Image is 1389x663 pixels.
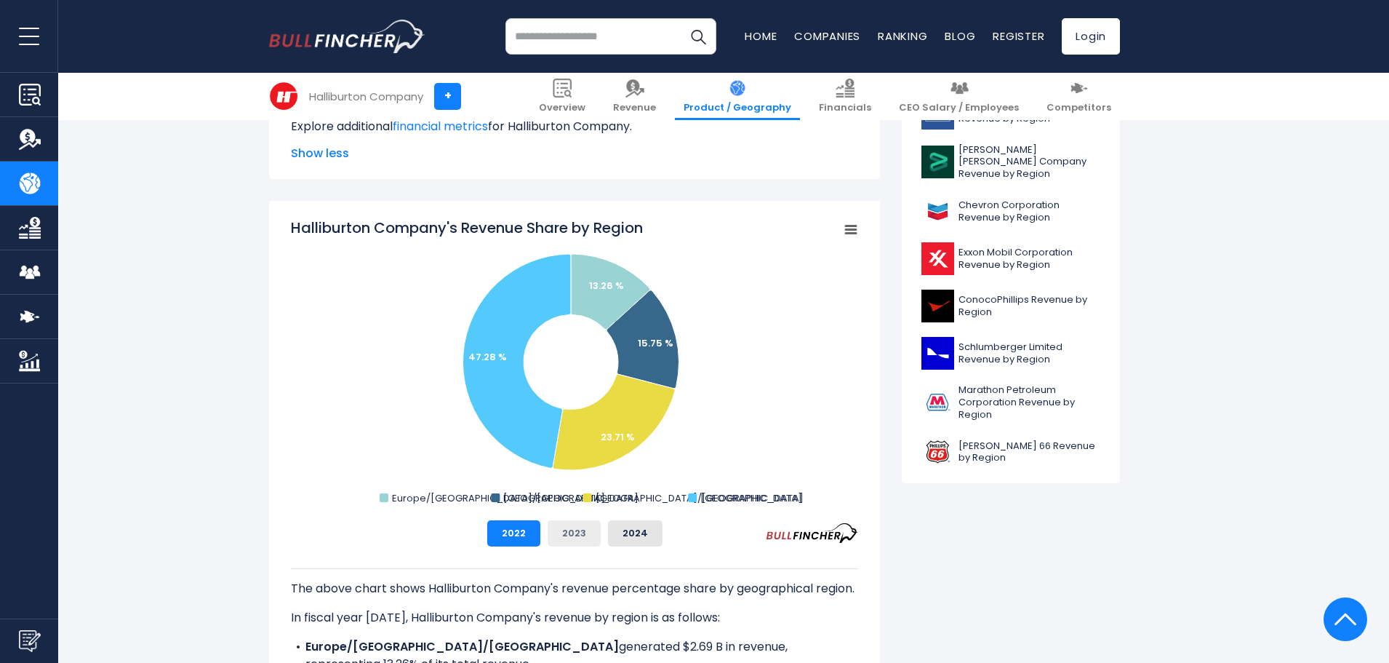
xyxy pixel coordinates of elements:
[613,102,656,114] span: Revenue
[921,337,954,370] img: SLB logo
[392,491,639,505] text: Europe/[GEOGRAPHIC_DATA]/[GEOGRAPHIC_DATA]
[530,73,594,120] a: Overview
[548,520,601,547] button: 2023
[291,145,858,162] span: Show less
[589,279,624,293] text: 13.26 %
[291,118,858,135] p: Explore additional for Halliburton Company.
[899,102,1019,114] span: CEO Salary / Employees
[675,73,800,120] a: Product / Geography
[993,28,1044,44] a: Register
[890,73,1028,120] a: CEO Salary / Employees
[958,247,1100,271] span: Exxon Mobil Corporation Revenue by Region
[913,381,1109,425] a: Marathon Petroleum Corporation Revenue by Region
[958,100,1100,125] span: Helmerich & [PERSON_NAME] Revenue by Region
[958,144,1100,181] span: [PERSON_NAME] [PERSON_NAME] Company Revenue by Region
[958,199,1100,224] span: Chevron Corporation Revenue by Region
[921,386,954,419] img: MPC logo
[958,440,1100,465] span: [PERSON_NAME] 66 Revenue by Region
[270,82,297,110] img: HAL logo
[291,218,858,509] svg: Halliburton Company's Revenue Share by Region
[434,83,461,110] a: +
[745,28,777,44] a: Home
[819,102,871,114] span: Financials
[958,294,1100,319] span: ConocoPhillips Revenue by Region
[604,73,665,120] a: Revenue
[680,18,716,55] button: Search
[958,341,1100,366] span: Schlumberger Limited Revenue by Region
[468,350,507,364] text: 47.28 %
[921,436,954,469] img: PSX logo
[878,28,927,44] a: Ranking
[958,384,1100,421] span: Marathon Petroleum Corporation Revenue by Region
[487,520,540,547] button: 2022
[700,491,802,505] text: [GEOGRAPHIC_DATA]
[913,140,1109,185] a: [PERSON_NAME] [PERSON_NAME] Company Revenue by Region
[393,118,488,135] a: financial metrics
[945,28,975,44] a: Blog
[291,218,643,238] tspan: Halliburton Company's Revenue Share by Region
[1038,73,1120,120] a: Competitors
[1046,102,1111,114] span: Competitors
[309,88,423,105] div: Halliburton Company
[913,432,1109,472] a: [PERSON_NAME] 66 Revenue by Region
[269,20,425,53] img: bullfincher logo
[921,146,954,178] img: BKR logo
[913,191,1109,231] a: Chevron Corporation Revenue by Region
[539,102,585,114] span: Overview
[608,520,663,547] button: 2024
[913,239,1109,279] a: Exxon Mobil Corporation Revenue by Region
[503,491,605,505] text: [GEOGRAPHIC_DATA]
[291,609,858,627] p: In fiscal year [DATE], Halliburton Company's revenue by region is as follows:
[794,28,860,44] a: Companies
[305,638,619,655] b: Europe/[GEOGRAPHIC_DATA]/[GEOGRAPHIC_DATA]
[913,333,1109,373] a: Schlumberger Limited Revenue by Region
[291,580,858,598] p: The above chart shows Halliburton Company's revenue percentage share by geographical region.
[684,102,791,114] span: Product / Geography
[601,430,635,444] text: 23.71 %
[596,491,804,505] text: [GEOGRAPHIC_DATA]/[GEOGRAPHIC_DATA]
[913,286,1109,326] a: ConocoPhillips Revenue by Region
[269,20,425,53] a: Go to homepage
[638,336,673,350] text: 15.75 %
[1062,18,1120,55] a: Login
[921,242,954,275] img: XOM logo
[921,195,954,228] img: CVX logo
[810,73,880,120] a: Financials
[921,290,954,322] img: COP logo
